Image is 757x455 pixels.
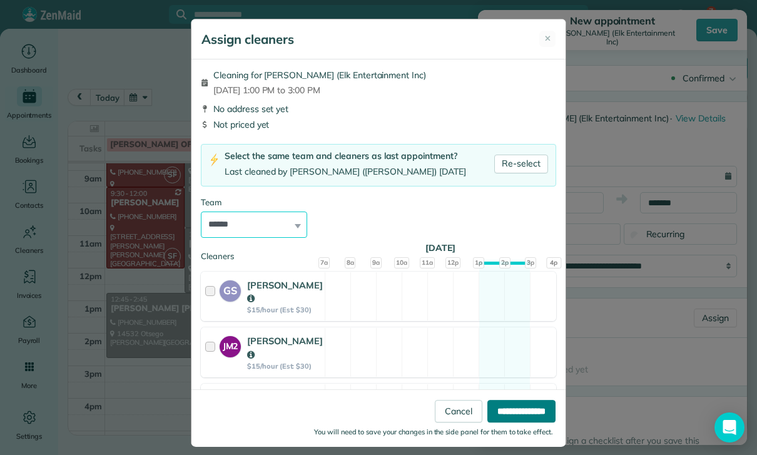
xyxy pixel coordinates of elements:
strong: [PERSON_NAME] [247,279,323,305]
strong: $15/hour (Est: $30) [247,362,323,371]
small: You will need to save your changes in the side panel for them to take effect. [314,427,553,436]
div: No address set yet [201,103,556,115]
div: Last cleaned by [PERSON_NAME] ([PERSON_NAME]) [DATE] [225,165,466,178]
h5: Assign cleaners [201,31,294,48]
a: Re-select [494,155,548,173]
strong: $15/hour (Est: $30) [247,305,323,314]
div: Open Intercom Messenger [714,412,744,442]
strong: [PERSON_NAME] [247,335,323,360]
img: lightning-bolt-icon-94e5364df696ac2de96d3a42b8a9ff6ba979493684c50e6bbbcda72601fa0d29.png [209,153,220,166]
div: Cleaners [201,250,556,254]
strong: GS [220,280,241,299]
strong: JM2 [220,336,241,353]
span: ✕ [544,33,551,45]
div: Not priced yet [201,118,556,131]
div: Team [201,197,556,209]
a: Cancel [435,400,482,422]
span: [DATE] 1:00 PM to 3:00 PM [213,84,426,96]
span: Cleaning for [PERSON_NAME] (Elk Entertainment Inc) [213,69,426,81]
div: Select the same team and cleaners as last appointment? [225,150,466,163]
